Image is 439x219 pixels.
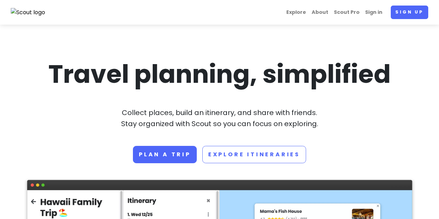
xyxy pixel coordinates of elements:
a: Scout Pro [331,6,362,19]
a: About [309,6,331,19]
a: Explore [284,6,309,19]
img: Scout logo [11,8,45,17]
a: Sign up [391,6,428,19]
a: Explore Itineraries [202,146,306,163]
a: Plan a trip [133,146,197,163]
p: Collect places, build an itinerary, and share with friends. Stay organized with Scout so you can ... [27,107,412,129]
h1: Travel planning, simplified [27,58,412,90]
a: Sign in [362,6,385,19]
